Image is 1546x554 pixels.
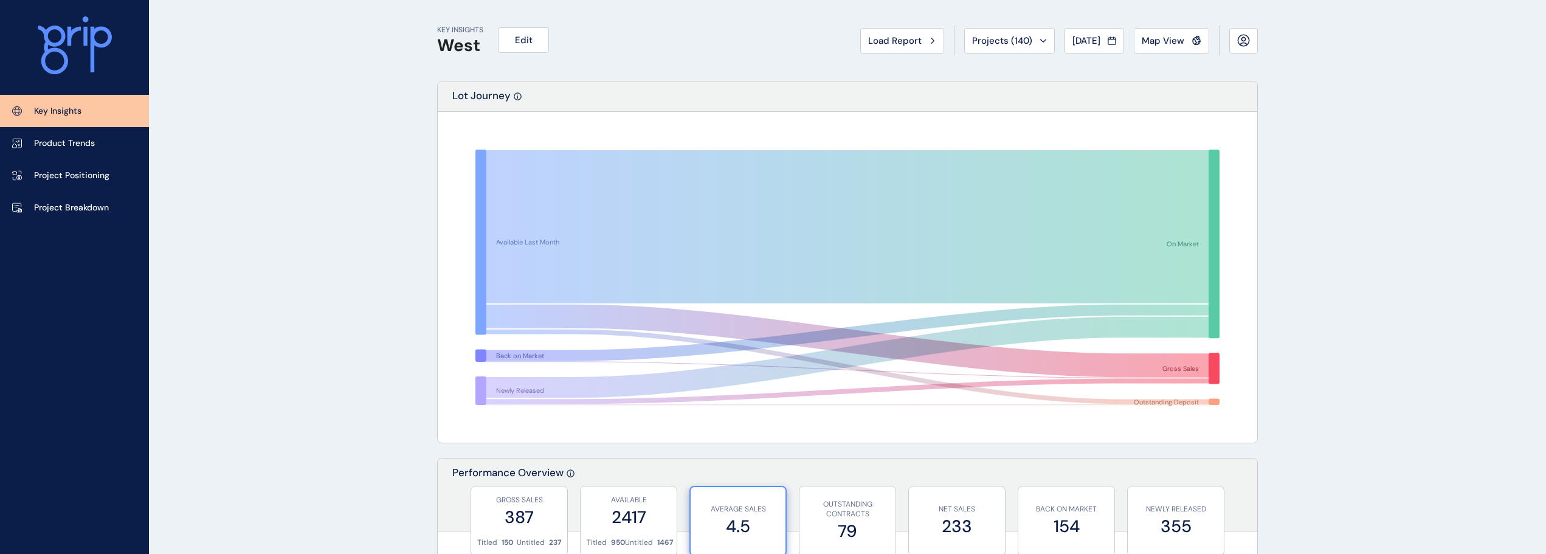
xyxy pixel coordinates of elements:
[1024,514,1108,538] label: 154
[34,202,109,214] p: Project Breakdown
[1065,28,1124,54] button: [DATE]
[515,34,533,46] span: Edit
[498,27,549,53] button: Edit
[860,28,944,54] button: Load Report
[625,538,653,548] p: Untitled
[34,105,81,117] p: Key Insights
[477,505,561,529] label: 387
[697,514,779,538] label: 4.5
[697,504,779,514] p: AVERAGE SALES
[915,514,999,538] label: 233
[1134,28,1209,54] button: Map View
[502,538,513,548] p: 150
[611,538,625,548] p: 950
[915,504,999,514] p: NET SALES
[1024,504,1108,514] p: BACK ON MARKET
[477,495,561,505] p: GROSS SALES
[972,35,1032,47] span: Projects ( 140 )
[549,538,561,548] p: 237
[587,505,671,529] label: 2417
[34,170,109,182] p: Project Positioning
[517,538,545,548] p: Untitled
[587,495,671,505] p: AVAILABLE
[452,89,511,111] p: Lot Journey
[587,538,607,548] p: Titled
[34,137,95,150] p: Product Trends
[1142,35,1184,47] span: Map View
[437,35,483,56] h1: West
[806,499,889,520] p: OUTSTANDING CONTRACTS
[437,25,483,35] p: KEY INSIGHTS
[477,538,497,548] p: Titled
[868,35,922,47] span: Load Report
[1072,35,1100,47] span: [DATE]
[657,538,673,548] p: 1467
[452,466,564,531] p: Performance Overview
[806,519,889,543] label: 79
[964,28,1055,54] button: Projects (140)
[1134,514,1218,538] label: 355
[1134,504,1218,514] p: NEWLY RELEASED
